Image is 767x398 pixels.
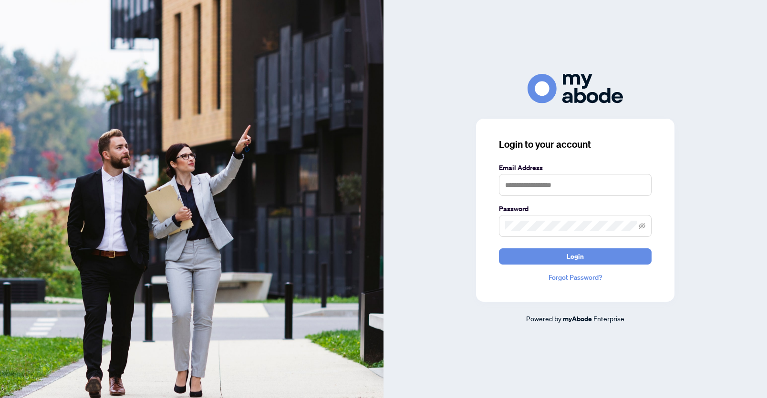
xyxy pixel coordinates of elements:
a: myAbode [563,314,592,324]
img: ma-logo [528,74,623,103]
span: Powered by [526,314,561,323]
span: eye-invisible [639,223,645,229]
span: Enterprise [593,314,624,323]
span: Login [567,249,584,264]
a: Forgot Password? [499,272,652,283]
label: Password [499,204,652,214]
button: Login [499,248,652,265]
h3: Login to your account [499,138,652,151]
label: Email Address [499,163,652,173]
